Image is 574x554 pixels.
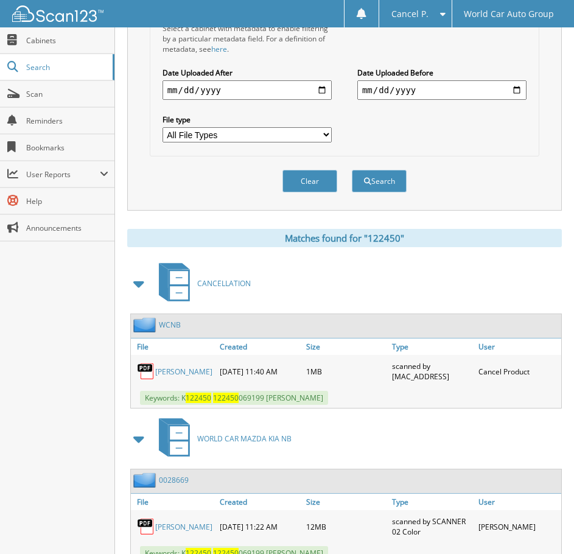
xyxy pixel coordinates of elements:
a: Size [303,494,389,510]
a: here [211,44,227,54]
div: [PERSON_NAME] [475,513,561,540]
span: Reminders [26,116,108,126]
a: User [475,338,561,355]
span: Announcements [26,223,108,233]
span: WORLD CAR MAZDA KIA NB [197,433,292,444]
span: Cabinets [26,35,108,46]
div: All metadata fields are searched by default. Select a cabinet with metadata to enable filtering b... [163,13,332,54]
a: [PERSON_NAME] [155,522,212,532]
input: start [163,80,332,100]
button: Search [352,170,407,192]
span: Keywords: K 069199 [PERSON_NAME] [140,391,328,405]
span: Scan [26,89,108,99]
a: File [131,494,217,510]
img: folder2.png [133,317,159,332]
img: PDF.png [137,362,155,380]
div: 1MB [303,358,389,385]
a: Type [389,494,475,510]
img: folder2.png [133,472,159,488]
div: [DATE] 11:22 AM [217,513,303,540]
img: scan123-logo-white.svg [12,5,103,22]
button: Clear [282,170,337,192]
span: CANCELLATION [197,278,251,289]
img: PDF.png [137,517,155,536]
label: Date Uploaded Before [357,68,527,78]
div: [DATE] 11:40 AM [217,358,303,385]
span: World Car Auto Group [464,10,554,18]
a: 0028669 [159,475,189,485]
div: scanned by SCANNER 02 Color [389,513,475,540]
a: Type [389,338,475,355]
div: Matches found for "122450" [127,229,562,247]
span: Bookmarks [26,142,108,153]
a: File [131,338,217,355]
span: Cancel P. [391,10,429,18]
div: Cancel Product [475,358,561,385]
a: [PERSON_NAME] [155,366,212,377]
a: WCNB [159,320,181,330]
label: File type [163,114,332,125]
a: User [475,494,561,510]
input: end [357,80,527,100]
a: WORLD CAR MAZDA KIA NB [152,415,292,463]
span: Search [26,62,107,72]
label: Date Uploaded After [163,68,332,78]
a: Created [217,494,303,510]
span: 122450 [186,393,211,403]
a: Size [303,338,389,355]
a: Created [217,338,303,355]
span: 122450 [213,393,239,403]
span: User Reports [26,169,100,180]
span: Help [26,196,108,206]
div: scanned by [MAC_ADDRESS] [389,358,475,385]
div: 12MB [303,513,389,540]
a: CANCELLATION [152,259,251,307]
